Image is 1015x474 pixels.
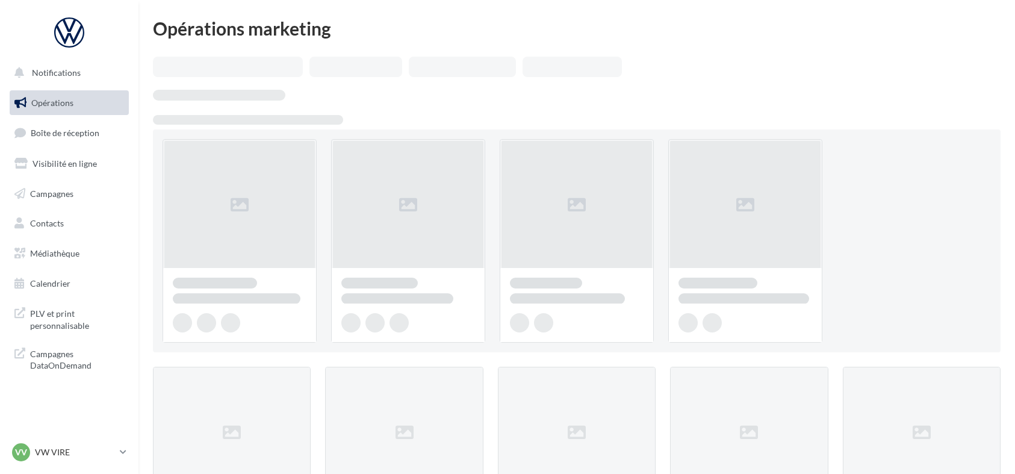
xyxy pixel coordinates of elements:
[7,181,131,207] a: Campagnes
[153,19,1001,37] div: Opérations marketing
[7,271,131,296] a: Calendrier
[35,446,115,458] p: VW VIRE
[30,278,70,288] span: Calendrier
[10,441,129,464] a: VV VW VIRE
[7,341,131,376] a: Campagnes DataOnDemand
[7,120,131,146] a: Boîte de réception
[7,301,131,336] a: PLV et print personnalisable
[33,158,97,169] span: Visibilité en ligne
[30,248,79,258] span: Médiathèque
[15,446,27,458] span: VV
[7,60,126,86] button: Notifications
[7,241,131,266] a: Médiathèque
[7,90,131,116] a: Opérations
[30,218,64,228] span: Contacts
[7,211,131,236] a: Contacts
[31,98,73,108] span: Opérations
[30,188,73,198] span: Campagnes
[30,346,124,372] span: Campagnes DataOnDemand
[31,128,99,138] span: Boîte de réception
[30,305,124,331] span: PLV et print personnalisable
[7,151,131,176] a: Visibilité en ligne
[32,67,81,78] span: Notifications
